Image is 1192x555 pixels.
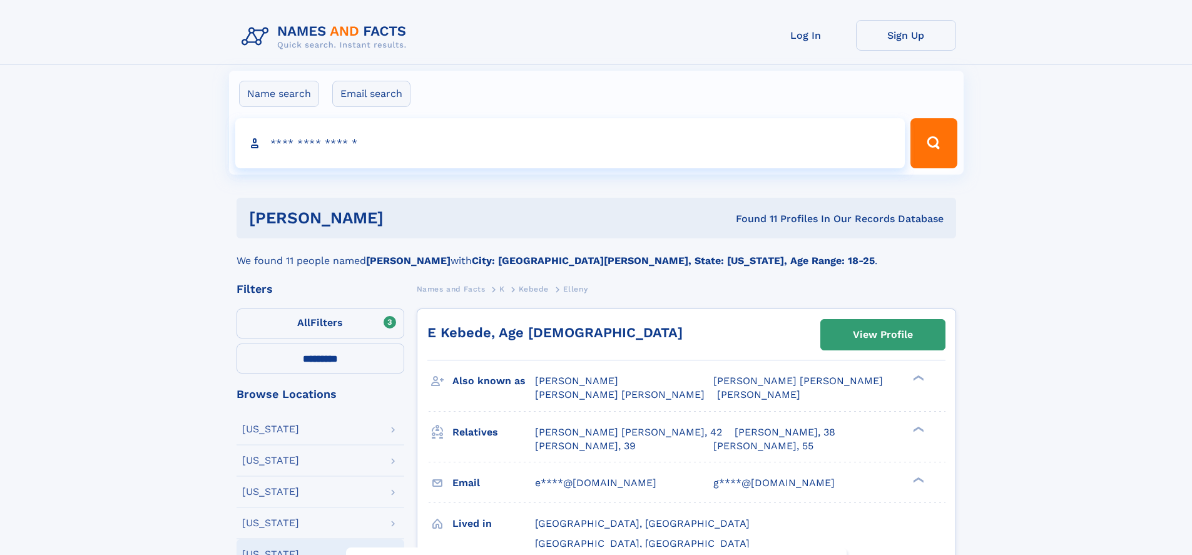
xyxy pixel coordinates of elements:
[713,375,883,387] span: [PERSON_NAME] [PERSON_NAME]
[242,518,299,528] div: [US_STATE]
[242,487,299,497] div: [US_STATE]
[237,308,404,339] label: Filters
[237,283,404,295] div: Filters
[499,281,505,297] a: K
[563,285,588,293] span: Elleny
[713,439,813,453] a: [PERSON_NAME], 55
[535,439,636,453] a: [PERSON_NAME], 39
[910,118,957,168] button: Search Button
[417,281,486,297] a: Names and Facts
[366,255,451,267] b: [PERSON_NAME]
[237,20,417,54] img: Logo Names and Facts
[735,425,835,439] a: [PERSON_NAME], 38
[452,370,535,392] h3: Also known as
[856,20,956,51] a: Sign Up
[235,118,905,168] input: search input
[237,238,956,268] div: We found 11 people named with .
[242,424,299,434] div: [US_STATE]
[910,425,925,433] div: ❯
[535,517,750,529] span: [GEOGRAPHIC_DATA], [GEOGRAPHIC_DATA]
[717,389,800,400] span: [PERSON_NAME]
[242,456,299,466] div: [US_STATE]
[519,281,549,297] a: Kebede
[452,472,535,494] h3: Email
[821,320,945,350] a: View Profile
[239,81,319,107] label: Name search
[853,320,913,349] div: View Profile
[237,389,404,400] div: Browse Locations
[535,375,618,387] span: [PERSON_NAME]
[910,476,925,484] div: ❯
[472,255,875,267] b: City: [GEOGRAPHIC_DATA][PERSON_NAME], State: [US_STATE], Age Range: 18-25
[559,212,944,226] div: Found 11 Profiles In Our Records Database
[499,285,505,293] span: K
[756,20,856,51] a: Log In
[535,425,722,439] a: [PERSON_NAME] [PERSON_NAME], 42
[332,81,410,107] label: Email search
[535,537,750,549] span: [GEOGRAPHIC_DATA], [GEOGRAPHIC_DATA]
[452,422,535,443] h3: Relatives
[519,285,549,293] span: Kebede
[249,210,560,226] h1: [PERSON_NAME]
[452,513,535,534] h3: Lived in
[535,389,705,400] span: [PERSON_NAME] [PERSON_NAME]
[297,317,310,328] span: All
[910,374,925,382] div: ❯
[427,325,683,340] a: E Kebede, Age [DEMOGRAPHIC_DATA]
